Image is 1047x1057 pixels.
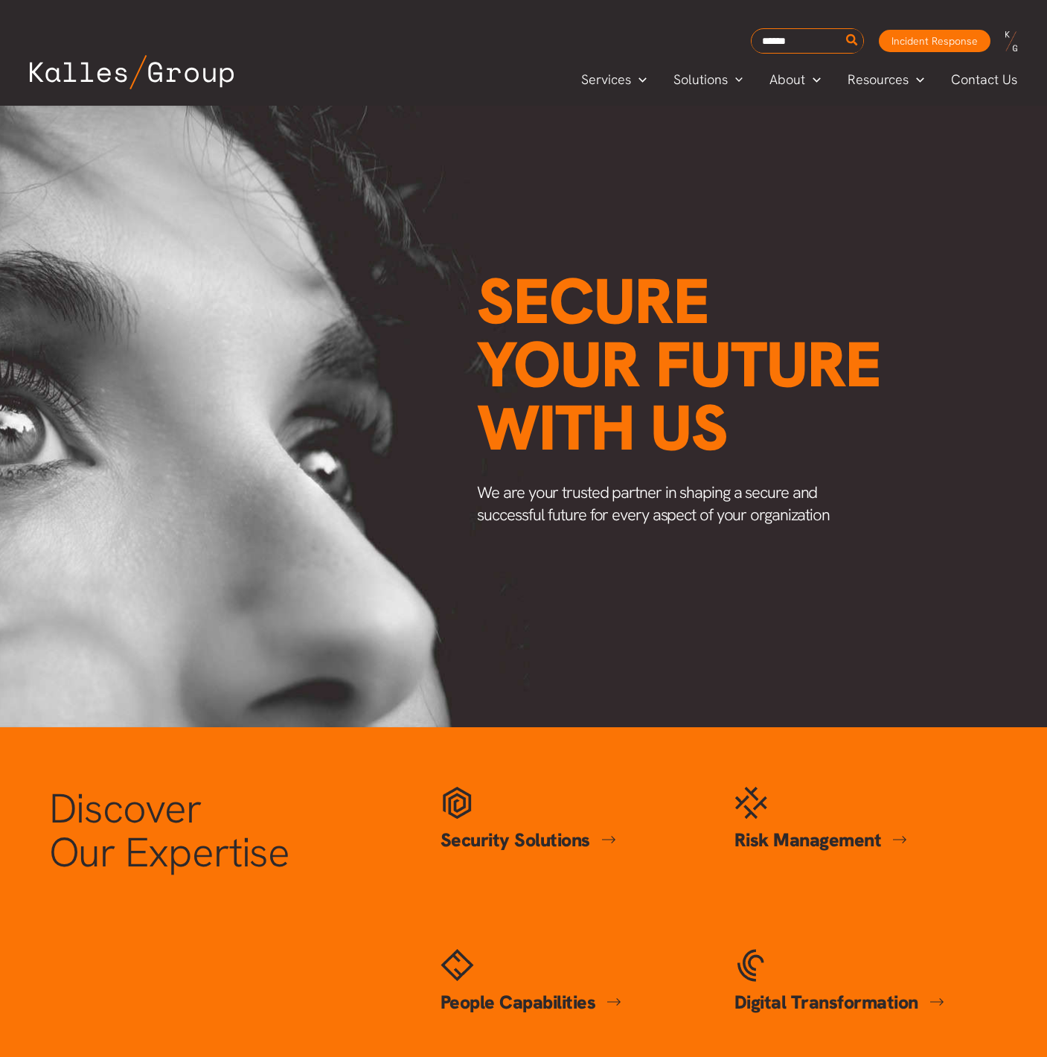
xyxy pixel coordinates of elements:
[631,68,647,91] span: Menu Toggle
[581,68,631,91] span: Services
[769,68,805,91] span: About
[568,67,1032,92] nav: Primary Site Navigation
[879,30,990,52] a: Incident Response
[728,68,743,91] span: Menu Toggle
[843,29,862,53] button: Search
[834,68,938,91] a: ResourcesMenu Toggle
[49,782,290,880] span: Discover Our Expertise
[441,990,622,1015] a: People Capabilities
[30,55,234,89] img: Kalles Group
[734,990,944,1015] a: Digital Transformation
[477,482,830,526] span: We are your trusted partner in shaping a secure and successful future for every aspect of your or...
[805,68,821,91] span: Menu Toggle
[673,68,728,91] span: Solutions
[441,828,616,852] a: Security Solutions
[477,260,881,469] span: Secure your future with us
[734,828,908,852] a: Risk Management
[756,68,834,91] a: AboutMenu Toggle
[660,68,757,91] a: SolutionsMenu Toggle
[568,68,660,91] a: ServicesMenu Toggle
[951,68,1017,91] span: Contact Us
[909,68,924,91] span: Menu Toggle
[938,68,1032,91] a: Contact Us
[848,68,909,91] span: Resources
